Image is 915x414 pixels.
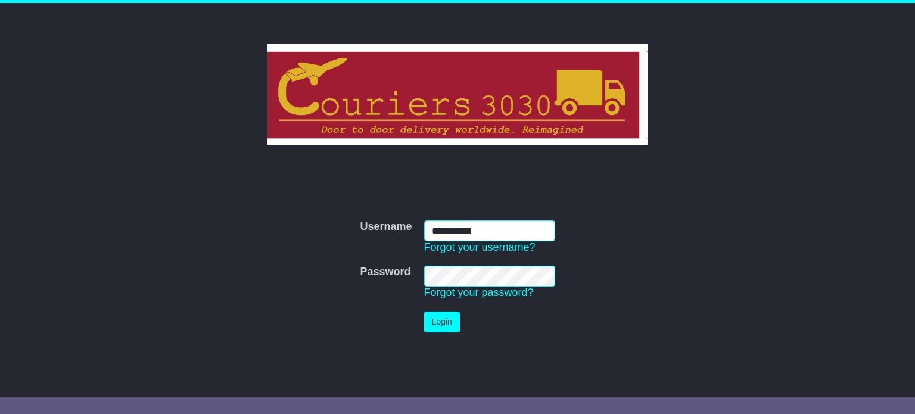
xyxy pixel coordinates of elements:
a: Forgot your password? [424,287,534,298]
img: Couriers 3030 [267,44,648,145]
label: Username [360,220,412,234]
a: Forgot your username? [424,241,536,253]
label: Password [360,266,410,279]
button: Login [424,312,460,332]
